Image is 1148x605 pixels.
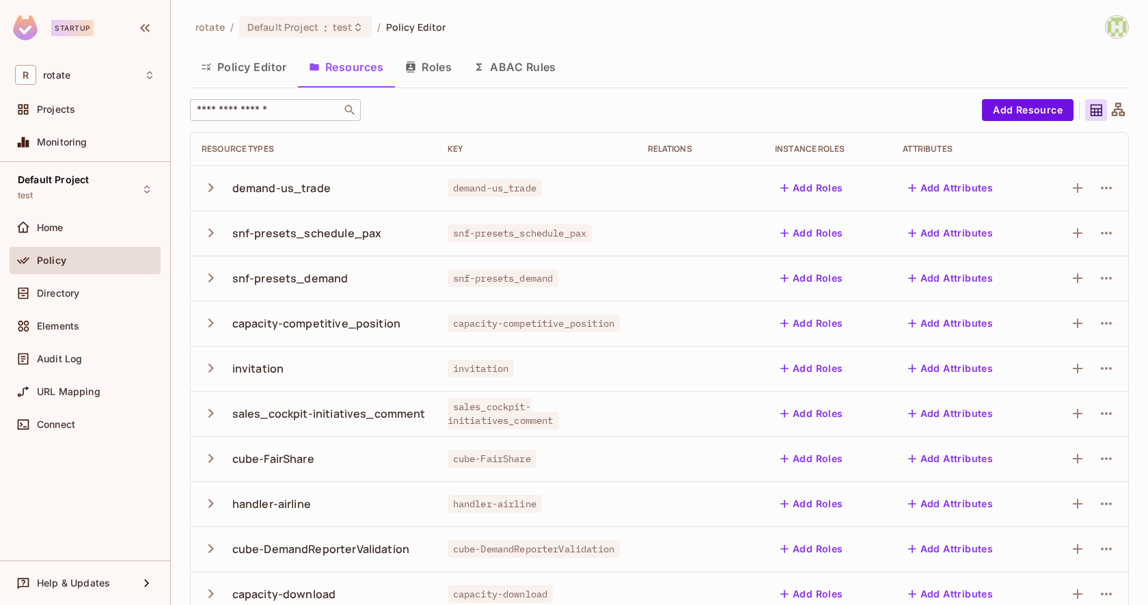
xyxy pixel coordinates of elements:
li: / [377,21,381,33]
div: capacity-competitive_position [232,316,400,331]
img: fatin@letsrotate.com [1106,16,1128,38]
span: Help & Updates [37,578,110,589]
div: cube-FairShare [232,451,314,466]
button: Add Roles [775,538,849,560]
div: Resource Types [202,144,426,154]
span: Elements [37,321,79,332]
li: / [230,21,234,33]
button: Add Roles [775,312,849,334]
span: demand-us_trade [448,179,542,197]
span: Monitoring [37,137,87,148]
span: invitation [448,360,515,377]
span: URL Mapping [37,386,100,397]
div: cube-DemandReporterValidation [232,541,409,556]
span: Audit Log [37,353,82,364]
div: handler-airline [232,496,311,511]
span: test [333,21,353,33]
button: Add Roles [775,448,849,470]
button: Resources [298,50,394,84]
div: capacity-download [232,587,336,602]
button: Add Roles [775,583,849,605]
span: cube-FairShare [448,450,536,468]
span: Projects [37,104,75,115]
span: R [15,65,36,85]
button: Policy Editor [190,50,298,84]
button: Add Attributes [903,177,999,199]
span: : [323,22,328,33]
button: Add Roles [775,222,849,244]
span: cube-DemandReporterValidation [448,540,620,558]
span: capacity-download [448,585,553,603]
div: snf-presets_demand [232,271,348,286]
button: Add Attributes [903,358,999,379]
button: Add Roles [775,493,849,515]
button: Add Attributes [903,222,999,244]
div: snf-presets_schedule_pax [232,226,382,241]
button: Add Attributes [903,267,999,289]
span: Connect [37,419,75,430]
button: Add Roles [775,267,849,289]
div: Attributes [903,144,1028,154]
span: Directory [37,288,79,299]
span: Policy Editor [386,21,446,33]
span: capacity-competitive_position [448,314,620,332]
span: sales_cockpit-initiatives_comment [448,398,559,429]
span: Home [37,222,64,233]
span: Policy [37,255,66,266]
button: ABAC Rules [463,50,567,84]
div: sales_cockpit-initiatives_comment [232,406,426,421]
button: Add Attributes [903,448,999,470]
span: snf-presets_demand [448,269,559,287]
button: Add Resource [982,99,1074,121]
span: Default Project [18,174,89,185]
span: Default Project [247,21,318,33]
button: Add Attributes [903,493,999,515]
button: Add Roles [775,358,849,379]
div: invitation [232,361,284,376]
button: Add Roles [775,403,849,425]
div: Relations [648,144,754,154]
button: Roles [394,50,463,84]
img: SReyMgAAAABJRU5ErkJggg== [13,15,38,40]
span: the active workspace [195,21,225,33]
span: handler-airline [448,495,542,513]
span: test [18,190,33,201]
button: Add Roles [775,177,849,199]
span: Workspace: rotate [43,70,70,81]
div: Startup [51,20,94,36]
div: demand-us_trade [232,180,331,196]
button: Add Attributes [903,583,999,605]
span: snf-presets_schedule_pax [448,224,592,242]
div: Instance roles [775,144,881,154]
button: Add Attributes [903,312,999,334]
button: Add Attributes [903,538,999,560]
button: Add Attributes [903,403,999,425]
div: Key [448,144,626,154]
